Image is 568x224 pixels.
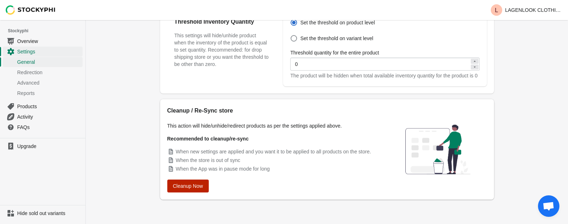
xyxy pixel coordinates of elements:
[17,113,81,120] span: Activity
[3,88,83,98] a: Reports
[167,122,382,129] p: This action will hide/unhide/redirect products as per the settings applied above.
[17,124,81,131] span: FAQs
[17,48,81,55] span: Settings
[3,141,83,151] a: Upgrade
[167,106,382,115] h2: Cleanup / Re-Sync store
[17,79,81,86] span: Advanced
[488,3,565,17] button: Avatar with initials LLAGENLOOK CLOTHING UK
[3,111,83,122] a: Activity
[17,38,81,45] span: Overview
[505,7,562,13] p: LAGENLOOK CLOTHING UK
[176,149,371,154] span: When new settings are applied and you want it to be applied to all products on the store.
[3,46,83,57] a: Settings
[300,19,375,26] span: Set the threshold on product level
[3,57,83,67] a: General
[3,101,83,111] a: Products
[176,157,241,163] span: When the store is out of sync
[167,136,249,142] strong: Recommended to cleanup/re-sync
[3,208,83,218] a: Hide sold out variants
[290,72,479,79] div: The product will be hidden when total available inventory quantity for the product is 0
[17,103,81,110] span: Products
[491,4,502,16] span: Avatar with initials L
[300,35,373,42] span: Set the threshold on variant level
[6,5,56,15] img: Stockyphi
[17,90,81,97] span: Reports
[538,195,559,217] a: Open chat
[290,49,379,56] label: Threshold quantity for the entire product
[176,166,270,172] span: When the App was in pause mode for long
[3,122,83,132] a: FAQs
[495,7,498,13] text: L
[174,18,269,26] h2: Threshold Inventory Quantity
[3,36,83,46] a: Overview
[3,67,83,77] a: Redirection
[17,143,81,150] span: Upgrade
[17,210,81,217] span: Hide sold out variants
[174,32,269,68] h3: This settings will hide/unhide product when the inventory of the product is equal to set quantity...
[17,69,81,76] span: Redirection
[3,77,83,88] a: Advanced
[173,183,203,189] span: Cleanup Now
[8,27,85,34] span: Stockyphi
[17,58,81,66] span: General
[167,180,209,192] button: Cleanup Now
